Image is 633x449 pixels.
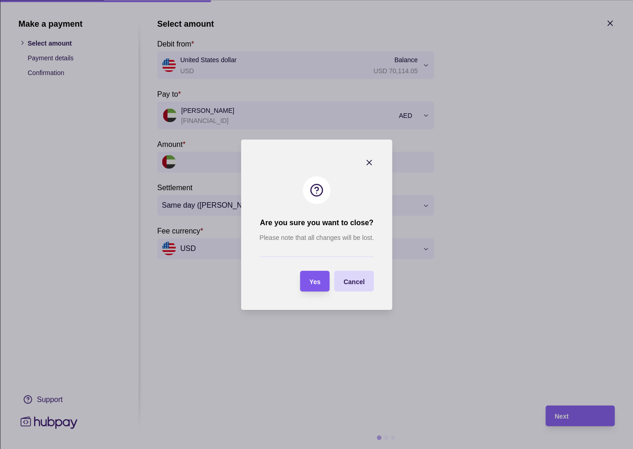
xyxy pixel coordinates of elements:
[300,271,330,292] button: Yes
[260,218,373,228] h2: Are you sure you want to close?
[259,233,373,243] p: Please note that all changes will be lost.
[343,278,365,285] span: Cancel
[309,278,320,285] span: Yes
[334,271,374,292] button: Cancel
